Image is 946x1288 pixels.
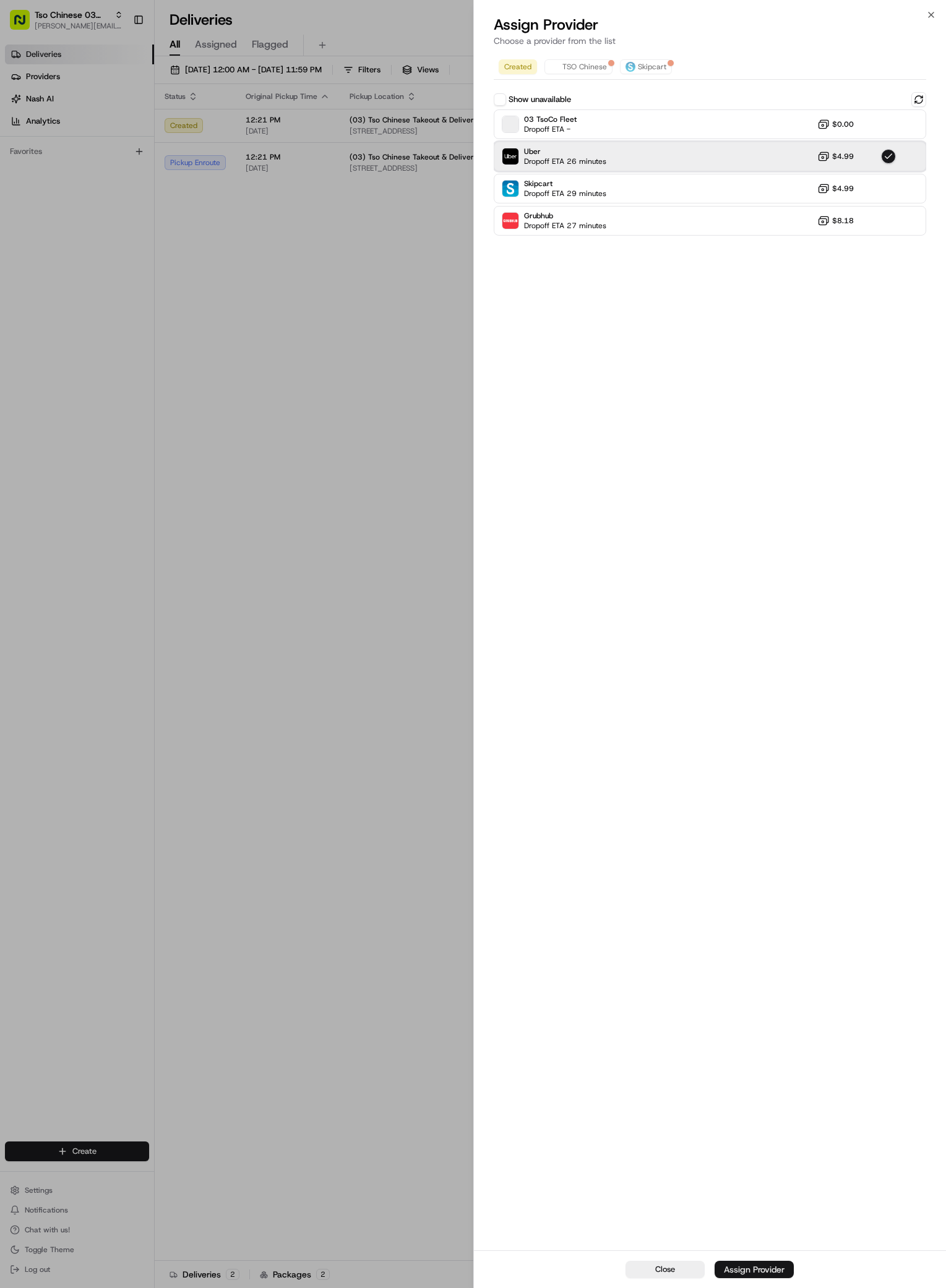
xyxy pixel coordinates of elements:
input: Clear [32,80,204,93]
span: Knowledge Base [25,276,95,289]
span: $4.99 [832,184,854,194]
span: • [134,225,139,235]
span: Wisdom [PERSON_NAME] [38,225,132,235]
span: Close [655,1264,675,1275]
span: [DATE] [141,225,166,235]
label: Show unavailable [509,94,571,105]
a: 📗Knowledge Base [7,271,100,294]
button: Close [626,1261,705,1278]
img: Nash [12,12,37,37]
img: Skipcart [502,181,518,197]
span: TSO Chinese [562,62,607,72]
span: [PERSON_NAME] (Store Manager) [38,192,163,202]
button: $0.00 [817,118,854,130]
span: $0.00 [832,119,854,129]
img: 8571987876998_91fb9ceb93ad5c398215_72.jpg [26,118,48,140]
span: [DATE] [172,192,197,202]
img: profile_skipcart_partner.png [626,62,635,72]
span: Created [504,62,531,72]
span: Dropoff ETA 26 minutes [524,156,606,166]
div: 💻 [105,278,114,288]
div: We're available if you need us! [56,130,170,140]
div: 📗 [12,278,22,288]
span: $8.18 [832,216,854,226]
span: 03 TsoCo Fleet [524,114,577,124]
img: Grubhub [502,213,518,229]
button: $8.18 [817,215,854,227]
span: Grubhub [524,211,606,221]
span: Dropoff ETA - [524,124,577,134]
button: See all [192,158,225,173]
img: Uber [502,148,518,164]
a: Powered byPylon [87,306,150,316]
span: • [165,192,170,202]
div: Assign Provider [724,1263,785,1276]
span: Dropoff ETA 27 minutes [524,221,606,231]
button: Assign Provider [715,1261,794,1278]
button: $4.99 [817,182,854,195]
div: Start new chat [56,118,203,130]
button: TSO Chinese [544,59,613,74]
img: 1736555255976-a54dd68f-1ca7-489b-9aae-adbdc363a1c4 [12,118,35,140]
span: Dropoff ETA 29 minutes [524,189,606,198]
span: API Documentation [117,276,199,289]
p: Choose a provider from the list [494,35,927,47]
img: Wisdom Oko [12,213,32,237]
button: Start new chat [210,122,225,137]
button: $4.99 [817,150,854,163]
img: Antonia (Store Manager) [12,180,32,200]
img: 1736555255976-a54dd68f-1ca7-489b-9aae-adbdc363a1c4 [25,226,35,236]
span: Skipcart [638,62,666,72]
div: Past conversations [12,161,79,171]
p: Welcome 👋 [12,49,225,69]
h2: Assign Provider [494,15,927,35]
button: Created [499,59,537,74]
button: Skipcart [620,59,672,74]
span: $4.99 [832,151,854,161]
span: Skipcart [524,179,606,189]
span: Uber [524,147,606,156]
a: 💻API Documentation [100,271,204,294]
span: Pylon [123,307,150,316]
